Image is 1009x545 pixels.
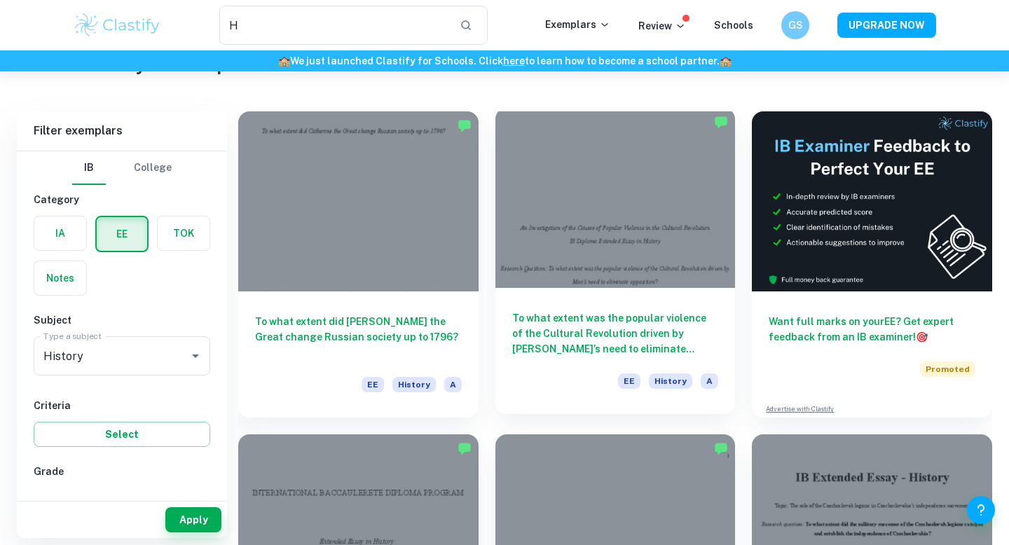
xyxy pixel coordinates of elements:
[72,151,172,185] div: Filter type choice
[618,373,640,389] span: EE
[458,441,472,455] img: Marked
[238,111,479,418] a: To what extent did [PERSON_NAME] the Great change Russian society up to 1796?EEHistoryA
[752,111,992,291] img: Thumbnail
[34,216,86,250] button: IA
[34,464,210,479] h6: Grade
[649,373,692,389] span: History
[638,18,686,34] p: Review
[158,216,210,250] button: TOK
[219,6,448,45] input: Search for any exemplars...
[71,495,78,510] span: A
[701,373,718,389] span: A
[714,20,753,31] a: Schools
[788,18,804,33] h6: GS
[34,398,210,413] h6: Criteria
[34,192,210,207] h6: Category
[159,495,166,510] span: C
[72,151,106,185] button: IB
[495,111,736,418] a: To what extent was the popular violence of the Cultural Revolution driven by [PERSON_NAME]’s need...
[752,111,992,418] a: Want full marks on yourEE? Get expert feedback from an IB examiner!PromotedAdvertise with Clastify
[503,55,525,67] a: here
[17,111,227,151] h6: Filter exemplars
[3,53,1006,69] h6: We just launched Clastify for Schools. Click to learn how to become a school partner.
[920,361,975,377] span: Promoted
[165,507,221,532] button: Apply
[781,11,809,39] button: GS
[73,11,162,39] img: Clastify logo
[967,496,995,524] button: Help and Feedback
[512,310,719,357] h6: To what extent was the popular violence of the Cultural Revolution driven by [PERSON_NAME]’s need...
[720,55,732,67] span: 🏫
[444,377,462,392] span: A
[714,115,728,129] img: Marked
[458,118,472,132] img: Marked
[769,314,975,345] h6: Want full marks on your EE ? Get expert feedback from an IB examiner!
[186,346,205,366] button: Open
[545,17,610,32] p: Exemplars
[255,314,462,360] h6: To what extent did [PERSON_NAME] the Great change Russian society up to 1796?
[43,330,102,342] label: Type a subject
[714,441,728,455] img: Marked
[34,261,86,295] button: Notes
[97,217,147,251] button: EE
[134,151,172,185] button: College
[362,377,384,392] span: EE
[115,495,122,510] span: B
[34,422,210,447] button: Select
[916,331,928,343] span: 🎯
[392,377,436,392] span: History
[766,404,834,414] a: Advertise with Clastify
[837,13,936,38] button: UPGRADE NOW
[34,312,210,328] h6: Subject
[278,55,290,67] span: 🏫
